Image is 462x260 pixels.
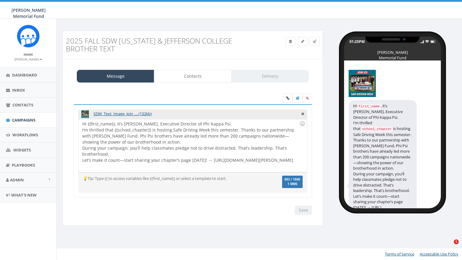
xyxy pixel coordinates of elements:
span: 1 MMS [285,183,300,186]
span: Delete Campaign [289,39,292,44]
small: [PERSON_NAME] [15,57,42,61]
a: Terms of Service [385,251,414,257]
div: Hi {{first_name}}, it’s [PERSON_NAME], Executive Director of Phi Kappa Psi. I’m thrilled that {{s... [79,119,307,172]
span: Inbox [12,87,25,93]
span: Widgets [13,147,31,153]
code: first_name [357,104,381,109]
span: 1 [454,239,459,244]
span: What's New [11,192,37,198]
span: Campaigns [12,117,35,123]
span: Contacts [12,102,33,108]
span: Attach your media [303,94,312,103]
span: Admin [10,177,24,183]
span: Send Test Message [313,39,316,44]
span: Playbooks [12,162,35,168]
iframe: Intercom live chat [441,239,456,254]
span: Dashboard [12,72,37,78]
span: Workflows [12,132,38,138]
a: SDW_Text_Image_Join_... (132kb) [93,111,152,116]
div: Hi , it’s [PERSON_NAME], Executive Director of Phi Kappa Psi. I’m thrilled that is hosting Safe D... [349,100,417,236]
span: [PERSON_NAME] Memorial Fund [11,7,46,19]
a: [PERSON_NAME] [15,56,42,62]
div: 💡Tip: Type {{ to access variables like {{first_name}} or select a template to start. [78,176,269,181]
h3: 2025 Fall SDW [US_STATE] & Jefferson College Brother TEXT [66,37,254,53]
span: Edit Campaign [301,39,304,44]
a: Acceptable Use Policy [420,251,458,257]
a: Contacts [154,70,231,83]
small: Name [24,52,33,57]
div: [PERSON_NAME] Memorial Fund [377,50,408,53]
a: Message [77,70,154,83]
div: 01:25PM [350,39,365,44]
code: school_chapter [361,126,393,132]
span: 603 / 1600 [285,177,300,181]
img: Rally_Corp_Icon.png [17,25,40,47]
label: Insert Template Text [293,94,303,103]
